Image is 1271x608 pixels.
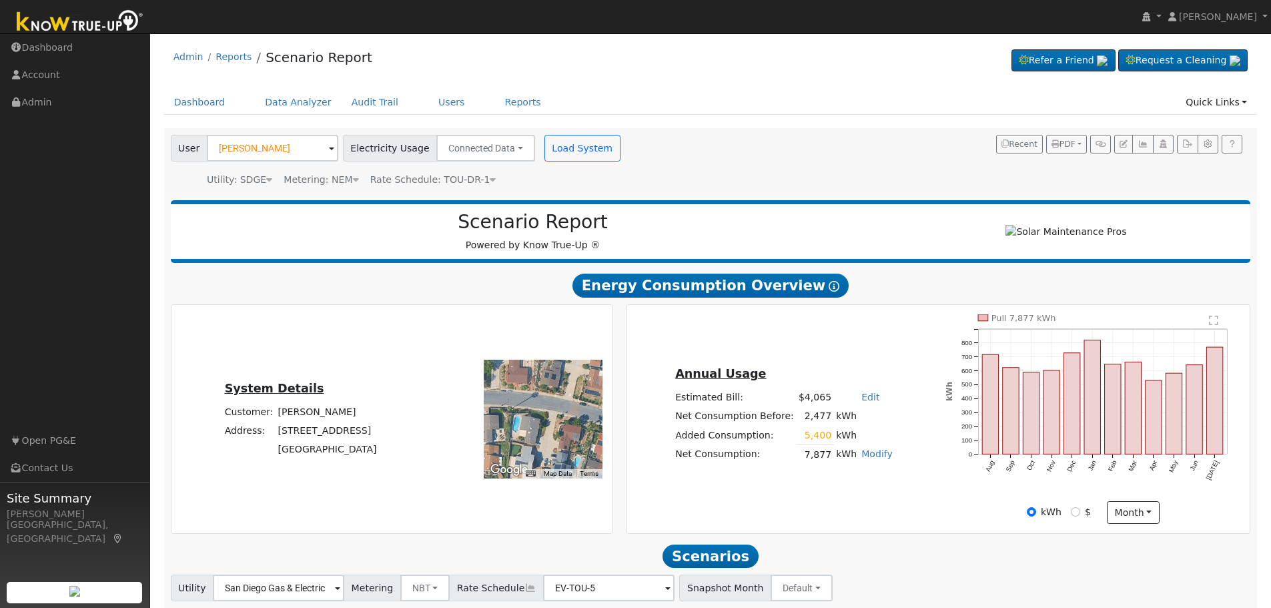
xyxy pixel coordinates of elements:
[961,408,973,416] text: 300
[276,421,379,440] td: [STREET_ADDRESS]
[673,407,797,426] td: Net Consumption Before:
[1166,373,1182,454] rect: onclick=""
[544,135,620,162] button: Load System
[1105,364,1121,454] rect: onclick=""
[1011,49,1116,72] a: Refer a Friend
[580,470,598,477] a: Terms
[213,575,344,601] input: Select a Utility
[344,575,401,601] span: Metering
[1198,135,1218,154] button: Settings
[370,174,496,185] span: Alias: TOUDR1E
[1114,135,1133,154] button: Edit User
[1107,501,1160,524] button: month
[679,575,771,601] span: Snapshot Month
[945,382,954,401] text: kWh
[673,445,797,465] td: Net Consumption:
[1005,225,1126,239] img: Solar Maintenance Pros
[171,575,214,601] span: Utility
[572,274,849,298] span: Energy Consumption Overview
[771,575,833,601] button: Default
[7,507,143,521] div: [PERSON_NAME]
[10,7,150,37] img: Know True-Up
[1186,365,1202,454] rect: onclick=""
[796,388,833,407] td: $4,065
[834,445,859,465] td: kWh
[543,575,675,601] input: Select a Rate Schedule
[1090,135,1111,154] button: Generate Report Link
[796,445,833,465] td: 7,877
[796,426,833,445] td: 5,400
[7,489,143,507] span: Site Summary
[1025,459,1037,472] text: Oct
[343,135,437,162] span: Electricity Usage
[829,281,839,292] i: Show Help
[961,422,973,430] text: 200
[982,354,998,454] rect: onclick=""
[673,388,797,407] td: Estimated Bill:
[1084,340,1100,454] rect: onclick=""
[1071,507,1080,517] input: $
[487,461,531,479] img: Google
[861,392,879,402] a: Edit
[1176,90,1257,115] a: Quick Links
[1041,505,1062,519] label: kWh
[1132,135,1153,154] button: Multi-Series Graph
[69,586,80,597] img: retrieve
[1207,347,1223,454] rect: onclick=""
[961,339,973,346] text: 800
[171,135,207,162] span: User
[984,459,995,473] text: Aug
[1023,372,1039,454] rect: onclick=""
[991,313,1056,323] text: Pull 7,877 kWh
[276,402,379,421] td: [PERSON_NAME]
[487,461,531,479] a: Open this area in Google Maps (opens a new window)
[1189,459,1200,472] text: Jun
[1146,380,1162,454] rect: onclick=""
[1107,459,1118,473] text: Feb
[1128,459,1139,473] text: Mar
[675,367,766,380] u: Annual Usage
[663,545,758,569] span: Scenarios
[834,426,859,445] td: kWh
[1005,459,1017,473] text: Sep
[1027,507,1036,517] input: kWh
[1046,135,1087,154] button: PDF
[961,394,973,402] text: 400
[436,135,535,162] button: Connected Data
[1003,368,1019,454] rect: onclick=""
[1230,55,1240,66] img: retrieve
[1205,459,1220,481] text: [DATE]
[207,173,272,187] div: Utility: SDGE
[673,426,797,445] td: Added Consumption:
[526,469,535,479] button: Keyboard shortcuts
[1210,315,1219,326] text: 
[284,173,358,187] div: Metering: NEM
[342,90,408,115] a: Audit Trail
[222,402,276,421] td: Customer:
[1085,505,1091,519] label: $
[428,90,475,115] a: Users
[1222,135,1242,154] a: Help Link
[1045,459,1057,473] text: Nov
[276,440,379,459] td: [GEOGRAPHIC_DATA]
[216,51,252,62] a: Reports
[184,211,881,234] h2: Scenario Report
[1168,459,1180,474] text: May
[1148,459,1160,472] text: Apr
[1179,11,1257,22] span: [PERSON_NAME]
[255,90,342,115] a: Data Analyzer
[1064,353,1080,454] rect: onclick=""
[834,407,895,426] td: kWh
[996,135,1043,154] button: Recent
[225,382,324,395] u: System Details
[1153,135,1174,154] button: Login As
[7,518,143,546] div: [GEOGRAPHIC_DATA], [GEOGRAPHIC_DATA]
[961,367,973,374] text: 600
[1087,459,1098,472] text: Jan
[1097,55,1108,66] img: retrieve
[969,450,973,458] text: 0
[449,575,544,601] span: Rate Schedule
[164,90,236,115] a: Dashboard
[1177,135,1198,154] button: Export Interval Data
[400,575,450,601] button: NBT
